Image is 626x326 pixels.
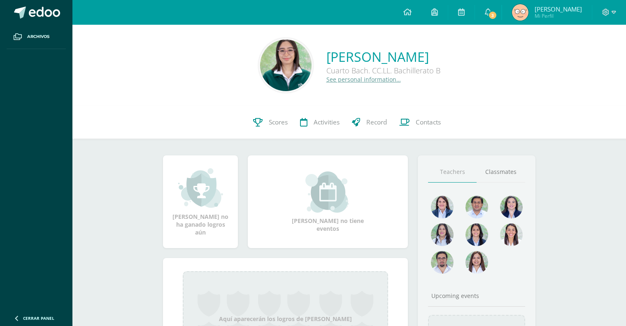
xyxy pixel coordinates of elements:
[431,251,454,274] img: d7e1be39c7a5a7a89cfb5608a6c66141.png
[326,66,440,75] div: Cuarto Bach. CC.LL. Bachillerato B
[465,223,488,246] img: d4e0c534ae446c0d00535d3bb96704e9.png
[326,75,401,83] a: See personal information…
[294,106,346,139] a: Activities
[7,25,66,49] a: Archivos
[27,33,49,40] span: Archivos
[535,12,582,19] span: Mi Perfil
[178,167,223,209] img: achievement_small.png
[428,292,525,300] div: Upcoming events
[346,106,393,139] a: Record
[428,162,477,183] a: Teachers
[366,118,387,127] span: Record
[23,315,54,321] span: Cerrar panel
[247,106,294,139] a: Scores
[416,118,441,127] span: Contacts
[535,5,582,13] span: [PERSON_NAME]
[500,223,523,246] img: 38d188cc98c34aa903096de2d1c9671e.png
[465,196,488,218] img: 1e7bfa517bf798cc96a9d855bf172288.png
[512,4,528,21] img: d9c7b72a65e1800de1590e9465332ea1.png
[326,48,440,66] a: [PERSON_NAME]
[393,106,447,139] a: Contacts
[287,171,369,232] div: [PERSON_NAME] no tiene eventos
[465,251,488,274] img: 1be4a43e63524e8157c558615cd4c825.png
[488,11,497,20] span: 3
[314,118,340,127] span: Activities
[477,162,525,183] a: Classmates
[431,223,454,246] img: 1934cc27df4ca65fd091d7882280e9dd.png
[305,171,350,213] img: event_small.png
[171,167,230,236] div: [PERSON_NAME] no ha ganado logros aún
[269,118,288,127] span: Scores
[431,196,454,218] img: 4477f7ca9110c21fc6bc39c35d56baaa.png
[260,40,312,91] img: eee7de395d5f957ef3287940225da6c4.png
[500,196,523,218] img: 468d0cd9ecfcbce804e3ccd48d13f1ad.png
